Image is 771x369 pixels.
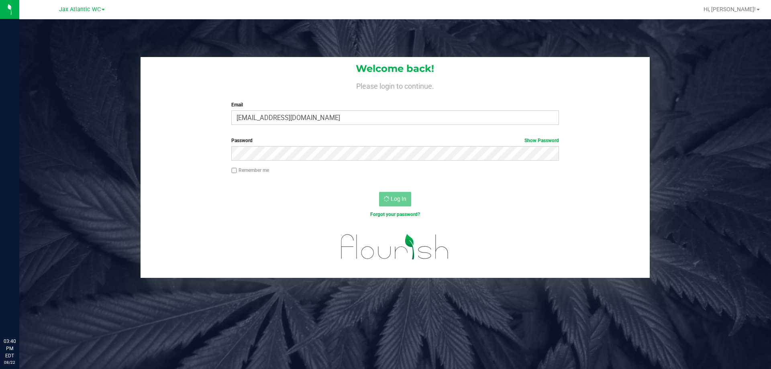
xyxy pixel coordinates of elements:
[391,196,406,202] span: Log In
[704,6,756,12] span: Hi, [PERSON_NAME]!
[4,338,16,359] p: 03:40 PM EDT
[331,226,459,267] img: flourish_logo.svg
[524,138,559,143] a: Show Password
[231,167,269,174] label: Remember me
[379,192,411,206] button: Log In
[231,168,237,173] input: Remember me
[370,212,420,217] a: Forgot your password?
[231,101,559,108] label: Email
[59,6,101,13] span: Jax Atlantic WC
[141,80,650,90] h4: Please login to continue.
[141,63,650,74] h1: Welcome back!
[4,359,16,365] p: 08/22
[231,138,253,143] span: Password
